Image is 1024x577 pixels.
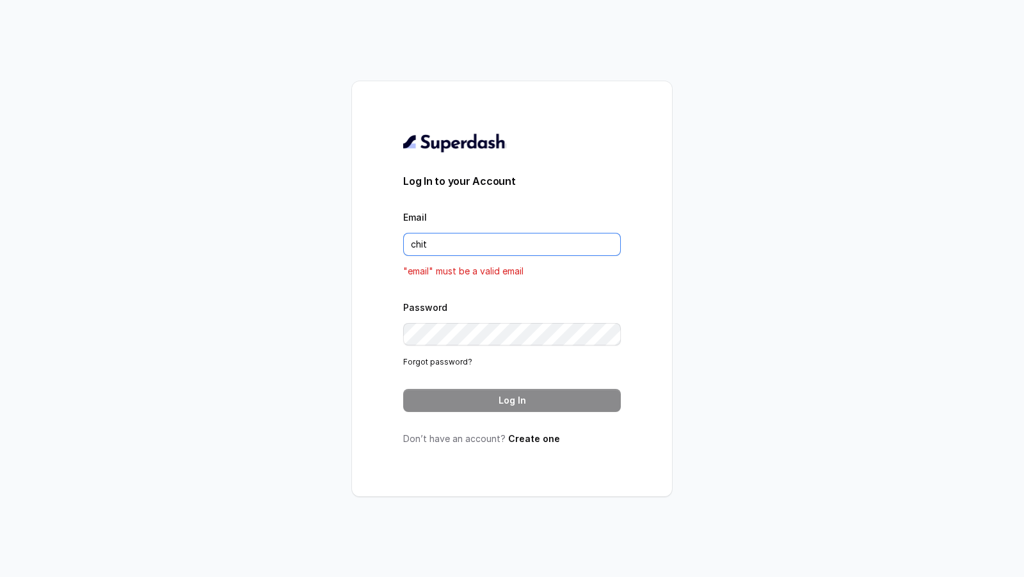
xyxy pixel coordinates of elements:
button: Log In [403,389,621,412]
h3: Log In to your Account [403,173,621,189]
label: Password [403,302,447,313]
label: Email [403,212,427,223]
p: Don’t have an account? [403,432,621,445]
a: Forgot password? [403,357,472,367]
input: youremail@example.com [403,233,621,256]
a: Create one [508,433,560,444]
p: "email" must be a valid email [403,264,621,279]
img: light.svg [403,132,506,153]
